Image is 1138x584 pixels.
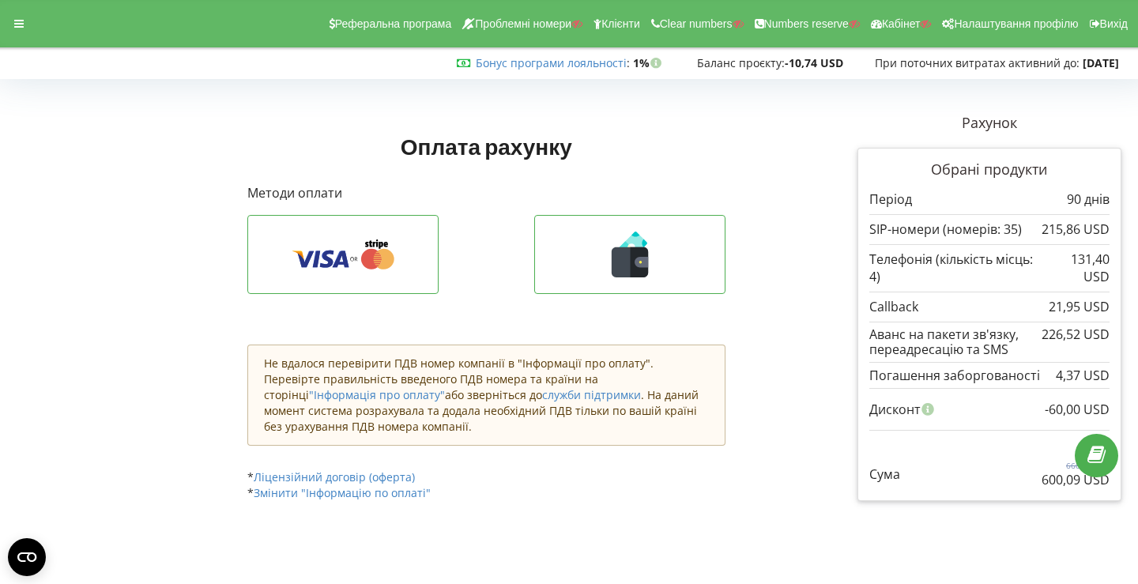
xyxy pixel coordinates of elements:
span: Кабінет [882,17,921,30]
div: Не вдалося перевірити ПДВ номер компанії в "Інформації про оплату". Перевірте правильність введен... [247,345,726,446]
a: Ліцензійний договір (оферта) [254,469,415,484]
p: Телефонія (кількість місць: 4) [869,251,1043,287]
p: Період [869,190,912,209]
span: Numbers reserve [764,17,849,30]
div: Аванс на пакети зв'язку, переадресацію та SMS [869,327,1110,356]
span: Вихід [1100,17,1128,30]
p: Рахунок [857,113,1121,134]
span: Clear numbers [660,17,733,30]
p: Сума [869,465,900,484]
div: Дисконт [869,394,1110,424]
span: : [476,55,630,70]
p: 215,86 USD [1042,220,1110,239]
button: Open CMP widget [8,538,46,576]
strong: 1% [633,55,665,70]
strong: [DATE] [1083,55,1119,70]
p: 600,09 USD [1042,471,1110,489]
p: Callback [869,298,918,316]
span: Проблемні номери [475,17,571,30]
div: Погашення заборгованості [869,368,1110,382]
p: 660,09 USD [1042,460,1110,471]
span: Клієнти [601,17,640,30]
a: "Інформація про оплату" [309,387,445,402]
p: Методи оплати [247,184,726,202]
a: Змінити "Інформацію по оплаті" [254,485,431,500]
span: При поточних витратах активний до: [875,55,1080,70]
p: 131,40 USD [1043,251,1110,287]
p: 90 днів [1067,190,1110,209]
span: Баланс проєкту: [697,55,785,70]
p: Обрані продукти [869,160,1110,180]
span: Реферальна програма [335,17,452,30]
p: 21,95 USD [1049,298,1110,316]
div: -60,00 USD [1045,394,1110,424]
strong: -10,74 USD [785,55,843,70]
p: SIP-номери (номерів: 35) [869,220,1022,239]
h1: Оплата рахунку [247,132,726,160]
div: 4,37 USD [1056,368,1110,382]
a: служби підтримки [542,387,641,402]
span: Налаштування профілю [954,17,1078,30]
a: Бонус програми лояльності [476,55,627,70]
div: 226,52 USD [1042,327,1110,341]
